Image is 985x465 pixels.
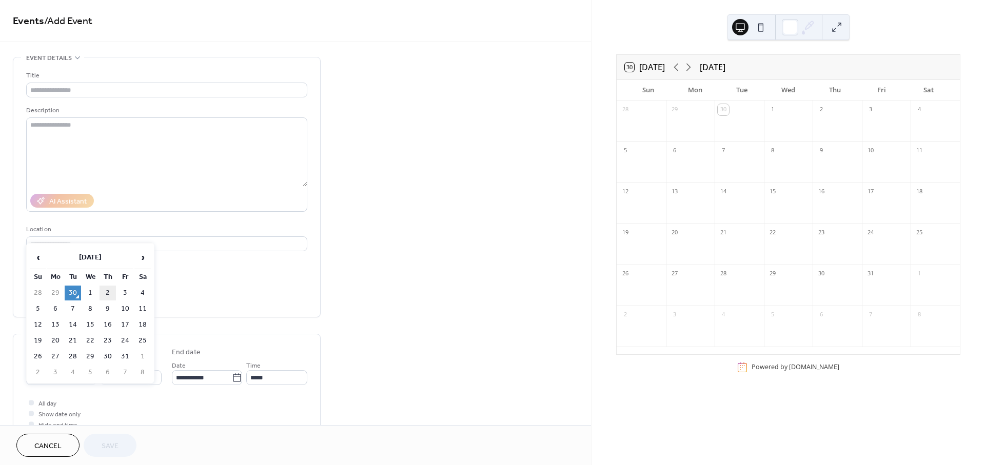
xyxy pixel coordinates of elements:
[82,349,98,364] td: 29
[914,309,925,320] div: 8
[914,268,925,279] div: 1
[100,301,116,316] td: 9
[26,70,305,81] div: Title
[718,227,729,238] div: 21
[100,333,116,348] td: 23
[718,186,729,197] div: 14
[620,104,631,115] div: 28
[246,360,261,371] span: Time
[82,317,98,332] td: 15
[47,333,64,348] td: 20
[718,309,729,320] div: 4
[65,349,81,364] td: 28
[865,227,876,238] div: 24
[669,104,680,115] div: 29
[100,286,116,300] td: 2
[65,286,81,300] td: 30
[47,365,64,380] td: 3
[65,333,81,348] td: 21
[30,317,46,332] td: 12
[816,309,827,320] div: 6
[65,317,81,332] td: 14
[65,365,81,380] td: 4
[134,349,151,364] td: 1
[172,347,201,358] div: End date
[816,227,827,238] div: 23
[914,227,925,238] div: 25
[669,186,680,197] div: 13
[905,80,952,100] div: Sat
[82,301,98,316] td: 8
[135,247,150,268] span: ›
[672,80,718,100] div: Mon
[30,349,46,364] td: 26
[26,224,305,235] div: Location
[620,268,631,279] div: 26
[669,145,680,156] div: 6
[117,365,133,380] td: 7
[718,268,729,279] div: 28
[134,365,151,380] td: 8
[38,420,77,431] span: Hide end time
[13,11,44,31] a: Events
[82,286,98,300] td: 1
[30,270,46,285] th: Su
[47,349,64,364] td: 27
[858,80,905,100] div: Fri
[765,80,812,100] div: Wed
[134,270,151,285] th: Sa
[620,309,631,320] div: 2
[26,53,72,64] span: Event details
[34,441,62,452] span: Cancel
[65,301,81,316] td: 7
[100,349,116,364] td: 30
[718,80,765,100] div: Tue
[117,333,133,348] td: 24
[914,104,925,115] div: 4
[767,309,778,320] div: 5
[816,268,827,279] div: 30
[767,268,778,279] div: 29
[82,333,98,348] td: 22
[865,104,876,115] div: 3
[669,227,680,238] div: 20
[47,247,133,269] th: [DATE]
[38,398,56,409] span: All day
[100,317,116,332] td: 16
[134,317,151,332] td: 18
[812,80,858,100] div: Thu
[816,104,827,115] div: 2
[172,360,186,371] span: Date
[100,365,116,380] td: 6
[669,309,680,320] div: 3
[620,145,631,156] div: 5
[134,301,151,316] td: 11
[865,186,876,197] div: 17
[914,145,925,156] div: 11
[816,186,827,197] div: 16
[752,362,839,371] div: Powered by
[621,60,668,74] button: 30[DATE]
[117,286,133,300] td: 3
[100,270,116,285] th: Th
[47,317,64,332] td: 13
[700,61,725,73] div: [DATE]
[47,301,64,316] td: 6
[669,268,680,279] div: 27
[44,11,92,31] span: / Add Event
[865,268,876,279] div: 31
[30,247,46,268] span: ‹
[718,145,729,156] div: 7
[789,362,839,371] a: [DOMAIN_NAME]
[816,145,827,156] div: 9
[65,270,81,285] th: Tu
[38,409,81,420] span: Show date only
[82,365,98,380] td: 5
[30,333,46,348] td: 19
[16,434,80,457] button: Cancel
[117,301,133,316] td: 10
[134,333,151,348] td: 25
[767,104,778,115] div: 1
[30,301,46,316] td: 5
